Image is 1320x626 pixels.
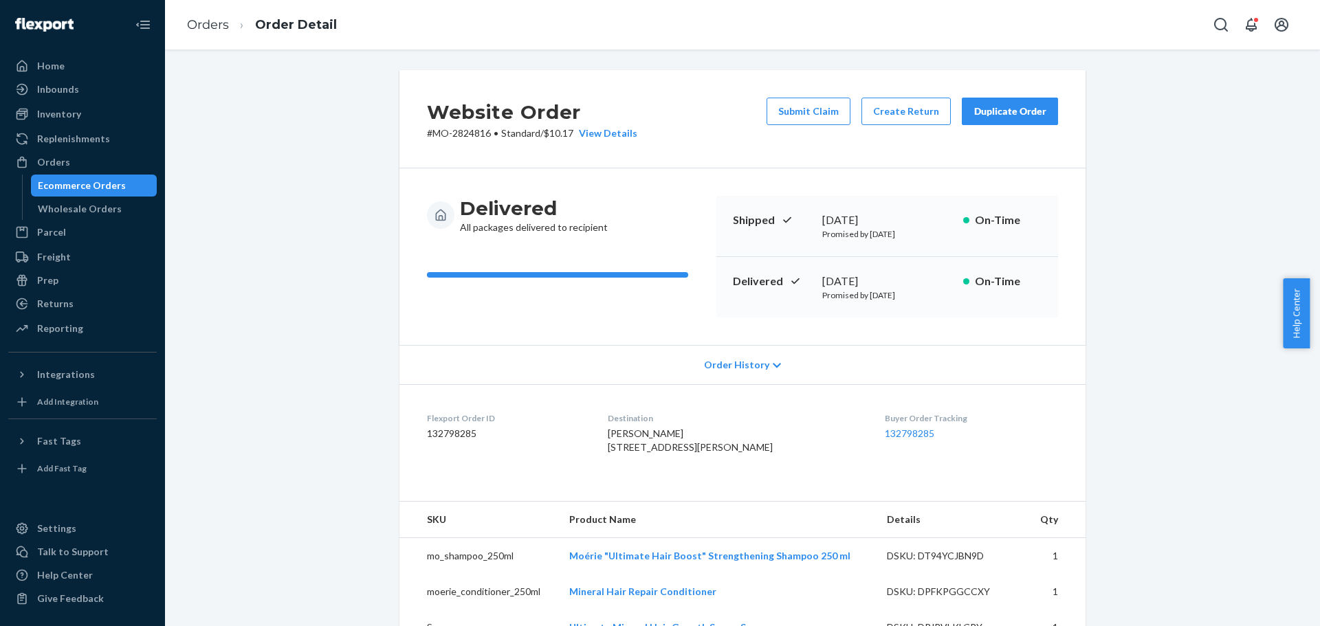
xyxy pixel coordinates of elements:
[399,502,558,538] th: SKU
[1026,574,1086,610] td: 1
[37,462,87,474] div: Add Fast Tag
[573,126,637,140] button: View Details
[608,427,773,453] span: [PERSON_NAME] [STREET_ADDRESS][PERSON_NAME]
[460,196,608,234] div: All packages delivered to recipient
[8,517,157,539] a: Settings
[8,246,157,268] a: Freight
[501,127,540,139] span: Standard
[704,358,769,372] span: Order History
[558,502,875,538] th: Product Name
[885,412,1058,424] dt: Buyer Order Tracking
[8,151,157,173] a: Orders
[8,588,157,610] button: Give Feedback
[37,273,58,287] div: Prep
[1207,11,1235,38] button: Open Search Box
[1026,502,1086,538] th: Qty
[37,82,79,96] div: Inbounds
[37,592,104,605] div: Give Feedback
[37,545,109,559] div: Talk to Support
[37,59,65,73] div: Home
[37,132,110,146] div: Replenishments
[8,293,157,315] a: Returns
[975,212,1042,228] p: On-Time
[8,564,157,586] a: Help Center
[460,196,608,221] h3: Delivered
[8,430,157,452] button: Fast Tags
[15,18,74,32] img: Flexport logo
[37,368,95,381] div: Integrations
[885,427,934,439] a: 132798285
[861,98,951,125] button: Create Return
[37,250,71,264] div: Freight
[8,458,157,480] a: Add Fast Tag
[8,103,157,125] a: Inventory
[8,78,157,100] a: Inbounds
[822,273,952,289] div: [DATE]
[187,17,229,32] a: Orders
[8,128,157,150] a: Replenishments
[31,198,157,220] a: Wholesale Orders
[962,98,1058,125] button: Duplicate Order
[1237,11,1265,38] button: Open notifications
[822,228,952,240] p: Promised by [DATE]
[733,273,811,289] p: Delivered
[733,212,811,228] p: Shipped
[8,269,157,291] a: Prep
[822,212,952,228] div: [DATE]
[975,273,1042,289] p: On-Time
[427,427,586,440] dd: 132798285
[8,541,157,563] a: Talk to Support
[129,11,157,38] button: Close Navigation
[569,585,716,597] a: Mineral Hair Repair Conditioner
[31,175,157,197] a: Ecommerce Orders
[37,107,81,121] div: Inventory
[427,412,586,424] dt: Flexport Order ID
[8,55,157,77] a: Home
[399,574,558,610] td: moerie_conditioner_250ml
[427,98,637,126] h2: Website Order
[887,549,1016,563] div: DSKU: DT94YCJBN9D
[8,317,157,339] a: Reporting
[176,5,348,45] ol: breadcrumbs
[399,538,558,574] td: mo_shampoo_250ml
[37,155,70,169] div: Orders
[38,179,126,192] div: Ecommerce Orders
[569,550,850,561] a: Moérie "Ultimate Hair Boost" Strengthening Shampoo 250 ml
[37,568,93,582] div: Help Center
[1026,538,1086,574] td: 1
[887,585,1016,599] div: DSKU: DPFKPGGCCXY
[973,104,1046,118] div: Duplicate Order
[37,322,83,335] div: Reporting
[767,98,850,125] button: Submit Claim
[1283,278,1310,348] button: Help Center
[8,221,157,243] a: Parcel
[876,502,1027,538] th: Details
[37,434,81,448] div: Fast Tags
[8,364,157,385] button: Integrations
[37,522,76,535] div: Settings
[494,127,498,139] span: •
[8,391,157,413] a: Add Integration
[38,202,122,216] div: Wholesale Orders
[1268,11,1295,38] button: Open account menu
[427,126,637,140] p: # MO-2824816 / $10.17
[37,297,74,311] div: Returns
[37,225,66,239] div: Parcel
[822,289,952,301] p: Promised by [DATE]
[255,17,337,32] a: Order Detail
[608,412,863,424] dt: Destination
[37,396,98,407] div: Add Integration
